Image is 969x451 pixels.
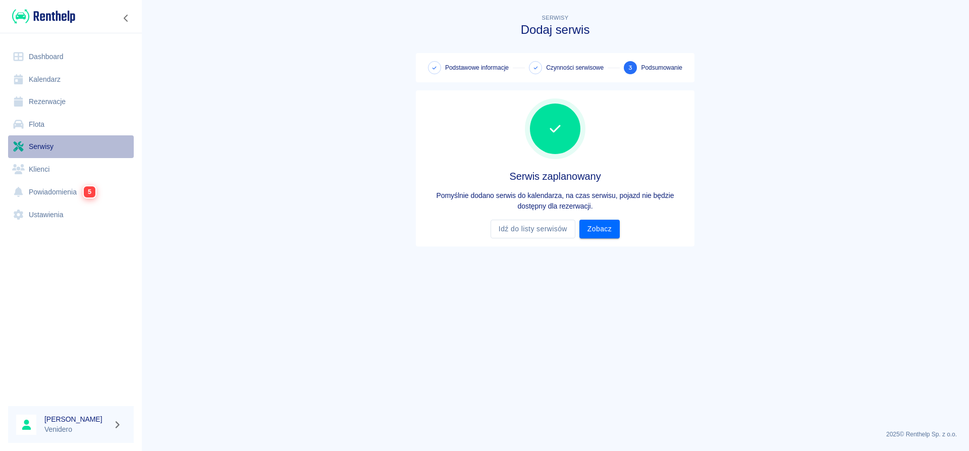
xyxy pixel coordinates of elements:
[8,204,134,226] a: Ustawienia
[579,220,620,238] a: Zobacz
[8,45,134,68] a: Dashboard
[542,15,569,21] span: Serwisy
[119,12,134,25] button: Zwiń nawigację
[424,170,686,182] h4: Serwis zaplanowany
[153,430,957,439] p: 2025 © Renthelp Sp. z o.o.
[8,113,134,136] a: Flota
[84,186,96,198] span: 5
[641,63,682,72] span: Podsumowanie
[445,63,509,72] span: Podstawowe informacje
[8,8,75,25] a: Renthelp logo
[8,180,134,204] a: Powiadomienia5
[12,8,75,25] img: Renthelp logo
[546,63,604,72] span: Czynności serwisowe
[628,63,632,73] span: 3
[8,90,134,113] a: Rezerwacje
[44,424,109,435] p: Venidero
[8,68,134,91] a: Kalendarz
[8,135,134,158] a: Serwisy
[424,190,686,212] p: Pomyślnie dodano serwis do kalendarza, na czas serwisu, pojazd nie będzie dostępny dla rezerwacji.
[8,158,134,181] a: Klienci
[491,220,575,238] a: Idź do listy serwisów
[416,23,694,37] h3: Dodaj serwis
[44,414,109,424] h6: [PERSON_NAME]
